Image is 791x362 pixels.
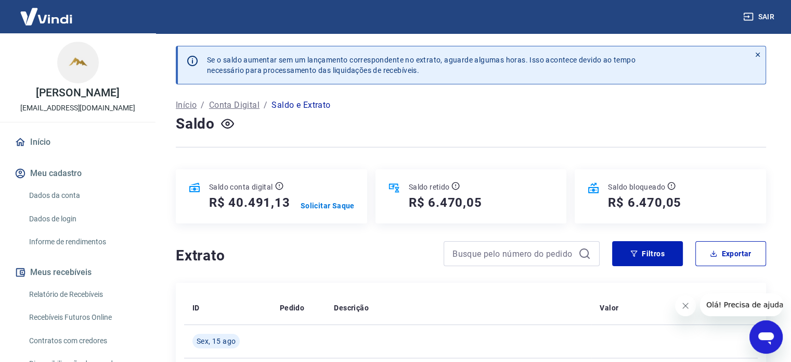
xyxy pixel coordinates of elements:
a: Início [12,131,143,154]
a: Conta Digital [209,99,260,111]
img: 14735f01-f5cc-4dd2-a4f4-22c59d3034c2.jpeg [57,42,99,83]
a: Recebíveis Futuros Online [25,307,143,328]
iframe: Botão para abrir a janela de mensagens [749,320,783,354]
a: Informe de rendimentos [25,231,143,253]
p: Saldo bloqueado [608,182,665,192]
span: Sex, 15 ago [197,336,236,346]
a: Solicitar Saque [301,201,355,211]
p: Saldo e Extrato [271,99,330,111]
p: Se o saldo aumentar sem um lançamento correspondente no extrato, aguarde algumas horas. Isso acon... [207,55,636,76]
h5: R$ 6.470,05 [608,194,681,211]
p: Saldo conta digital [209,182,273,192]
button: Filtros [612,241,683,266]
a: Contratos com credores [25,330,143,352]
p: Descrição [334,303,369,313]
a: Dados de login [25,208,143,230]
iframe: Mensagem da empresa [700,293,783,316]
h5: R$ 40.491,13 [209,194,290,211]
button: Meu cadastro [12,162,143,185]
a: Dados da conta [25,185,143,206]
h5: R$ 6.470,05 [409,194,482,211]
p: [EMAIL_ADDRESS][DOMAIN_NAME] [20,103,135,114]
p: Pedido [280,303,304,313]
p: / [264,99,267,111]
h4: Extrato [176,245,431,266]
iframe: Fechar mensagem [675,295,696,316]
p: [PERSON_NAME] [36,88,119,98]
a: Relatório de Recebíveis [25,284,143,305]
p: ID [192,303,200,313]
button: Exportar [695,241,766,266]
input: Busque pelo número do pedido [452,246,574,261]
img: Vindi [12,1,80,32]
button: Sair [741,7,779,27]
p: / [201,99,204,111]
h4: Saldo [176,114,215,134]
span: Olá! Precisa de ajuda? [6,7,87,16]
p: Saldo retido [409,182,450,192]
a: Início [176,99,197,111]
p: Valor [600,303,618,313]
button: Meus recebíveis [12,261,143,284]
